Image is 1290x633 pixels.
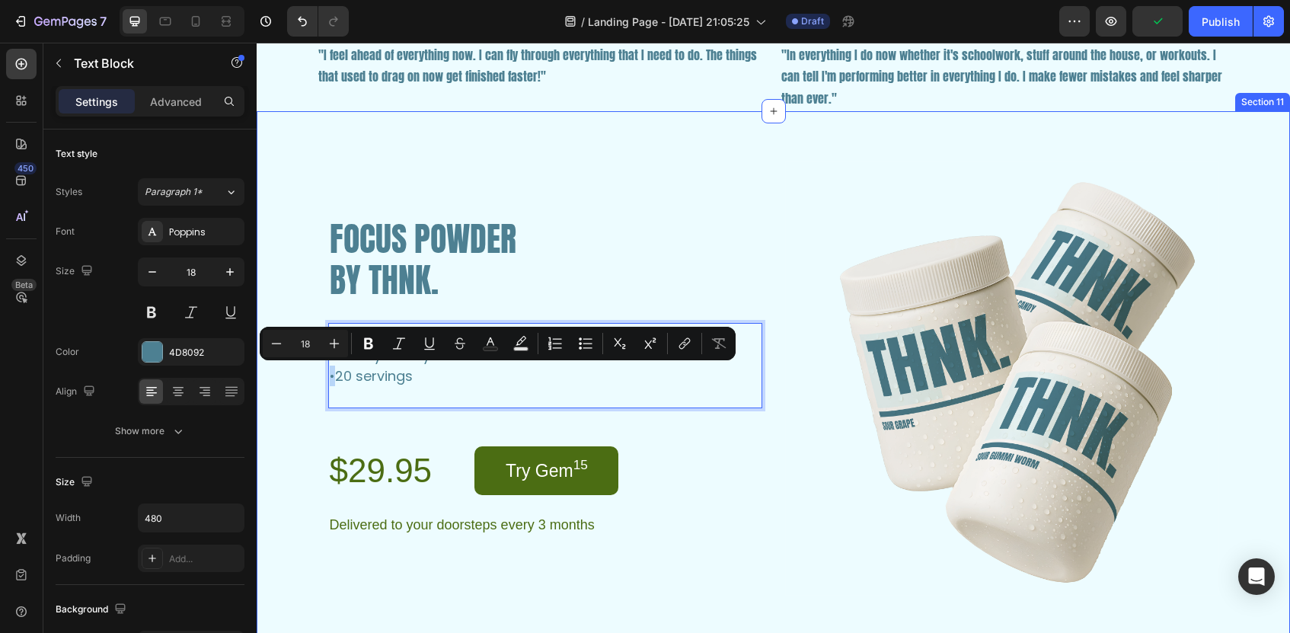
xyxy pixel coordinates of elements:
[257,43,1290,633] iframe: To enrich screen reader interactions, please activate Accessibility in Grammarly extension settings
[138,178,244,206] button: Paragraph 1*
[1238,558,1275,595] div: Open Intercom Messenger
[150,94,202,110] p: Advanced
[56,382,98,402] div: Align
[56,417,244,445] button: Show more
[56,599,129,620] div: Background
[56,185,82,199] div: Styles
[74,54,203,72] p: Text Block
[169,552,241,566] div: Add...
[169,346,241,360] div: 4D8092
[145,185,203,199] span: Paragraph 1*
[169,225,241,239] div: Poppins
[115,424,186,439] div: Show more
[139,504,244,532] input: Auto
[581,14,585,30] span: /
[56,261,96,282] div: Size
[982,53,1030,66] div: Section 11
[260,327,736,360] div: Editor contextual toolbar
[528,119,963,553] img: gempages_581112007906820616-c93272a6-a3a5-4548-9091-11c00d8a4d00.png
[1202,14,1240,30] div: Publish
[801,14,824,28] span: Draft
[588,14,749,30] span: Landing Page - [DATE] 21:05:25
[100,12,107,30] p: 7
[287,6,349,37] div: Undo/Redo
[56,511,81,525] div: Width
[56,551,91,565] div: Padding
[56,225,75,238] div: Font
[14,162,37,174] div: 450
[6,6,113,37] button: 7
[75,94,118,110] p: Settings
[56,147,97,161] div: Text style
[1189,6,1253,37] button: Publish
[56,345,79,359] div: Color
[56,472,96,493] div: Size
[11,279,37,291] div: Beta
